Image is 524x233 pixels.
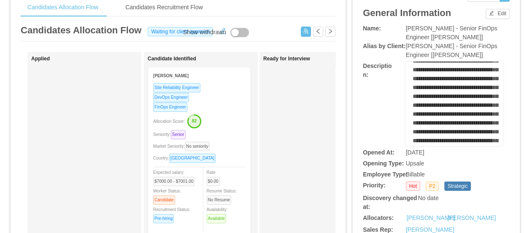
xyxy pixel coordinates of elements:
[444,182,471,191] span: Strategic
[405,62,503,146] div: rdw-wrapper
[363,6,451,20] article: General Information
[153,103,187,112] span: FinOps Engineer
[148,56,266,62] h1: Candidate Identified
[148,27,213,36] span: Waiting for client approval
[313,27,323,37] button: icon: left
[153,214,174,223] span: Pre-hiring
[153,170,198,184] span: Expected salary:
[363,171,408,178] b: Employee Type:
[183,28,226,37] div: Show withdrawn
[426,182,439,191] span: P2
[325,27,335,37] button: icon: right
[207,214,226,223] span: Available
[406,43,497,58] span: [PERSON_NAME] - Senior FinOps Engineer [[PERSON_NAME]]
[153,207,190,221] span: Recruitment Status:
[363,149,394,156] b: Opened At:
[207,170,223,184] span: Rate
[363,182,386,189] b: Priority:
[363,25,381,32] b: Name:
[185,114,202,127] button: 82
[153,156,219,160] span: Country:
[153,119,185,124] span: Allocation Score:
[153,177,194,186] span: $7000.00 - $7001.00
[192,118,197,123] text: 82
[153,93,189,102] span: DevOps Engineer
[263,56,381,62] h1: Ready for Interview
[406,149,424,156] span: [DATE]
[207,177,220,186] span: $0.00
[363,62,392,78] b: Description:
[21,23,141,37] article: Candidates Allocation Flow
[171,130,186,139] span: Senior
[301,27,311,37] button: icon: usergroup-add
[153,144,213,149] span: Market Seniority:
[153,83,200,92] span: Site Reliability Engineer
[153,73,189,78] strong: [PERSON_NAME]
[486,9,510,19] button: icon: editEdit
[169,154,216,163] span: [GEOGRAPHIC_DATA]
[153,189,181,202] span: Worker Status:
[447,214,496,222] a: [PERSON_NAME]
[406,171,425,178] span: Billable
[363,195,417,210] b: Discovery changed at:
[153,195,175,205] span: Candidate
[363,160,404,167] b: Opening Type:
[406,25,497,41] span: [PERSON_NAME] - Senior FinOps Engineer [[PERSON_NAME]]
[207,207,230,221] span: Availability:
[31,56,149,62] h1: Applied
[406,226,454,233] a: [PERSON_NAME]
[363,226,393,233] b: Sales Rep:
[207,189,237,202] span: Resume Status:
[185,142,210,151] span: No seniority
[363,214,394,221] b: Allocators:
[418,195,438,201] span: No date
[216,26,230,34] button: icon: edit
[207,195,232,205] span: No Resume
[407,214,455,222] a: [PERSON_NAME]
[406,182,421,191] span: Hot
[363,43,405,49] b: Alias by Client:
[406,160,424,167] span: Upsale
[153,132,189,137] span: Seniority:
